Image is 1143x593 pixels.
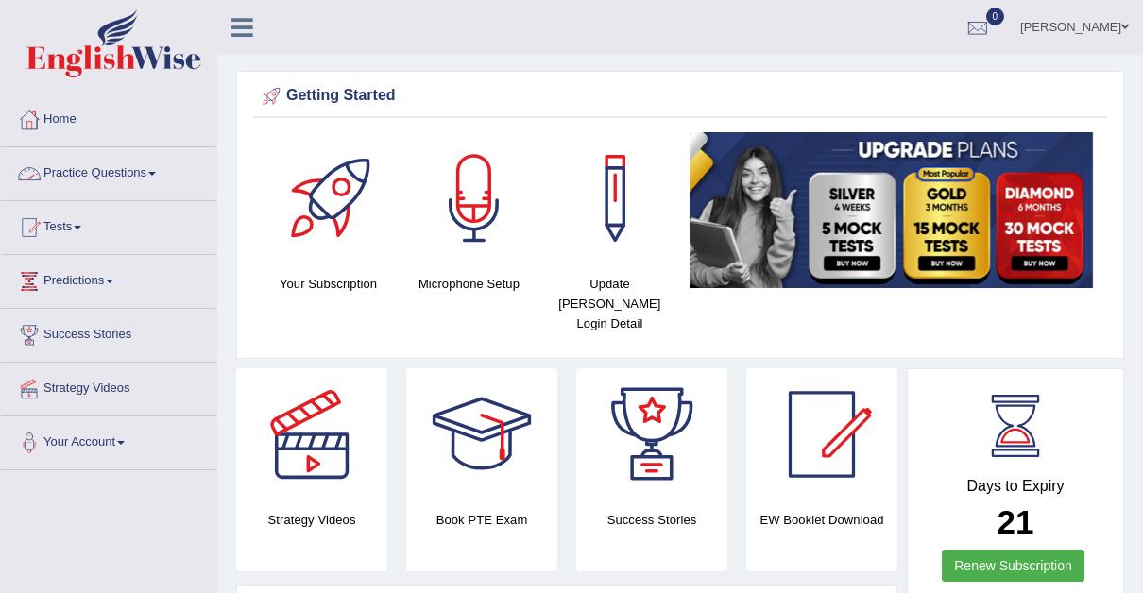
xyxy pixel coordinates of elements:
[236,510,387,530] h4: Strategy Videos
[1,93,216,141] a: Home
[549,274,671,333] h4: Update [PERSON_NAME] Login Detail
[942,550,1084,582] a: Renew Subscription
[746,510,897,530] h4: EW Booklet Download
[258,82,1102,110] div: Getting Started
[1,416,216,464] a: Your Account
[406,510,557,530] h4: Book PTE Exam
[1,201,216,248] a: Tests
[1,255,216,302] a: Predictions
[1,147,216,195] a: Practice Questions
[576,510,727,530] h4: Success Stories
[929,478,1102,495] h4: Days to Expiry
[1,309,216,356] a: Success Stories
[1,363,216,410] a: Strategy Videos
[408,274,530,294] h4: Microphone Setup
[267,274,389,294] h4: Your Subscription
[998,503,1034,540] b: 21
[690,132,1093,288] img: small5.jpg
[986,8,1005,25] span: 0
